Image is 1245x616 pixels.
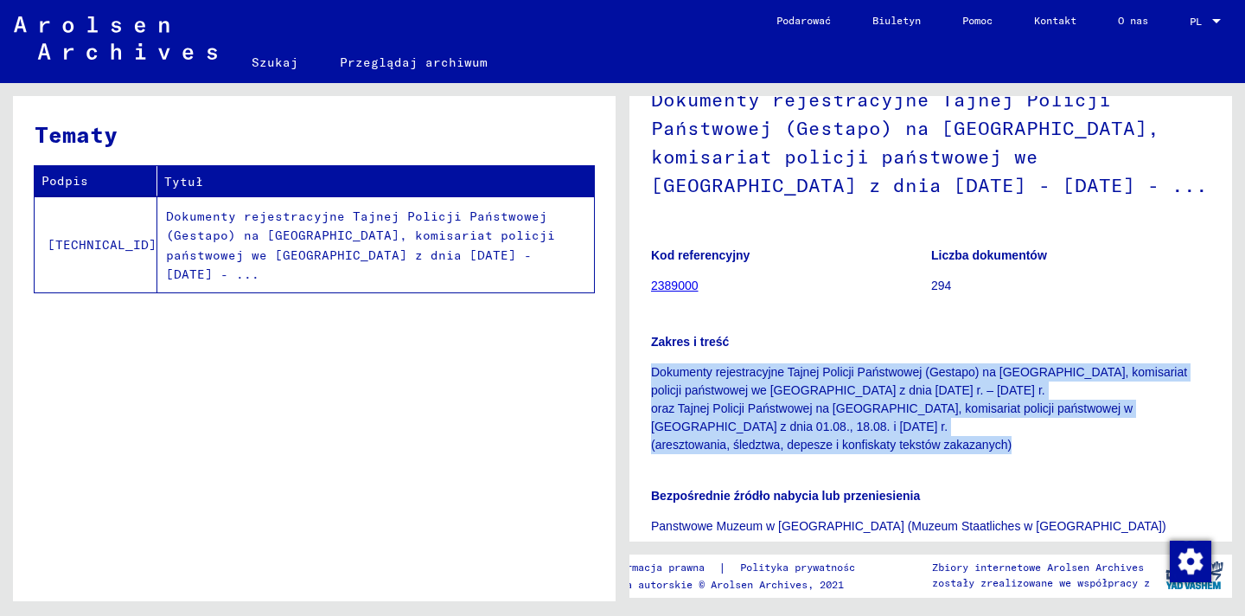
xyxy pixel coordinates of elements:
a: Polityka prywatności [726,559,882,577]
font: Dokumenty rejestracyjne Tajnej Policji Państwowej (Gestapo) na [GEOGRAPHIC_DATA], komisariat poli... [166,209,555,283]
font: O nas [1118,14,1148,27]
font: Liczba dokumentów [931,248,1047,262]
font: (aresztowania, śledztwa, depesze i konfiskaty tekstów zakazanych) [651,438,1012,452]
a: Informacja prawna [602,559,718,577]
font: Podpis [41,173,88,189]
font: | [718,560,726,575]
font: Prawa autorskie © Arolsen Archives, 2021 [602,578,844,591]
font: Zbiory internetowe Arolsen Archives [932,561,1144,574]
font: Zakres i treść [651,335,729,349]
font: [TECHNICAL_ID] [48,237,156,253]
a: Szukaj [231,42,319,83]
div: Zmiana zgody [1169,540,1210,581]
font: Biuletyn [872,14,921,27]
font: Szukaj [252,55,298,70]
img: Zmiana zgody [1170,541,1211,582]
font: Tematy [35,120,118,149]
font: Kontakt [1034,14,1076,27]
font: Bezpośrednie źródło nabycia lub przeniesienia [651,489,920,503]
font: Kod referencyjny [651,248,750,262]
font: 294 [931,279,951,292]
font: Tytuł [164,174,203,189]
font: Podarować [776,14,831,27]
font: zostały zrealizowane we współpracy z [932,576,1150,589]
font: Informacja prawna [602,561,705,574]
font: Dokumenty rejestracyjne Tajnej Policji Państwowej (Gestapo) na [GEOGRAPHIC_DATA], komisariat poli... [651,365,1187,397]
font: oraz Tajnej Policji Państwowej na [GEOGRAPHIC_DATA], komisariat policji państwowej w [GEOGRAPHIC_... [651,401,1133,433]
a: Przeglądaj archiwum [319,42,508,83]
font: Przeglądaj archiwum [340,55,488,70]
font: Panstwowe Muzeum w [GEOGRAPHIC_DATA] (Muzeum Staatliches w [GEOGRAPHIC_DATA]) [651,519,1166,533]
font: Pomoc [962,14,993,27]
img: Arolsen_neg.svg [14,16,217,60]
a: 2389000 [651,279,699,292]
font: PL [1190,15,1202,28]
font: Polityka prywatności [740,561,861,574]
img: yv_logo.png [1162,554,1227,597]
